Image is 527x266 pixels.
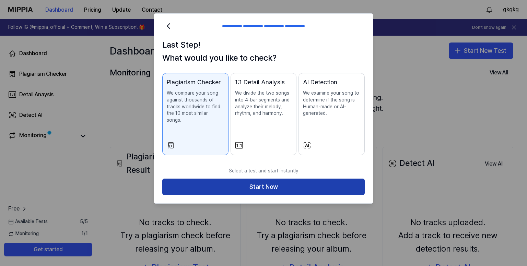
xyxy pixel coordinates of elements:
[235,77,292,87] div: 1:1 Detail Analysis
[298,73,365,156] button: AI DetectionWe examine your song to determine if the song is Human-made or AI-generated.
[303,77,360,87] div: AI Detection
[162,73,229,156] button: Plagiarism CheckerWe compare your song against thousands of tracks worldwide to find the 10 most ...
[162,179,365,195] button: Start Now
[231,73,297,156] button: 1:1 Detail AnalysisWe divide the two songs into 4-bar segments and analyze their melody, rhythm, ...
[162,164,365,179] p: Select a test and start instantly
[303,90,360,117] p: We examine your song to determine if the song is Human-made or AI-generated.
[235,90,292,117] p: We divide the two songs into 4-bar segments and analyze their melody, rhythm, and harmony.
[167,90,224,123] p: We compare your song against thousands of tracks worldwide to find the 10 most similar songs.
[162,38,365,65] h1: Last Step! What would you like to check?
[167,77,224,87] div: Plagiarism Checker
